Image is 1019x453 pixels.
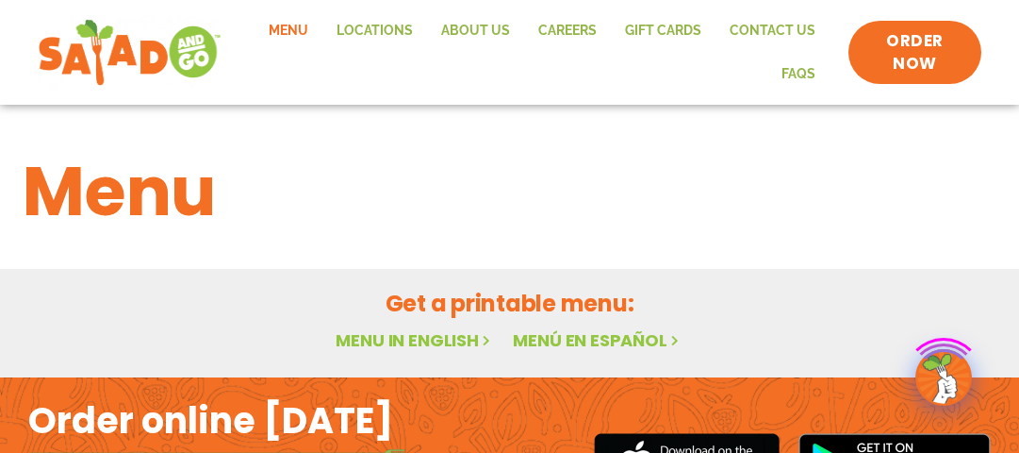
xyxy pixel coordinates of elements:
nav: Menu [240,9,830,95]
h1: Menu [23,141,996,243]
a: GIFT CARDS [611,9,715,53]
a: Menú en español [513,328,682,352]
span: ORDER NOW [867,30,962,75]
a: About Us [427,9,524,53]
h2: Order online [DATE] [28,397,393,444]
a: FAQs [767,53,830,96]
h2: Get a printable menu: [23,287,996,320]
a: Locations [322,9,427,53]
a: Careers [524,9,611,53]
a: ORDER NOW [848,21,981,85]
a: Contact Us [715,9,830,53]
a: Menu in English [336,328,494,352]
a: Menu [255,9,322,53]
img: new-SAG-logo-768×292 [38,15,222,91]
